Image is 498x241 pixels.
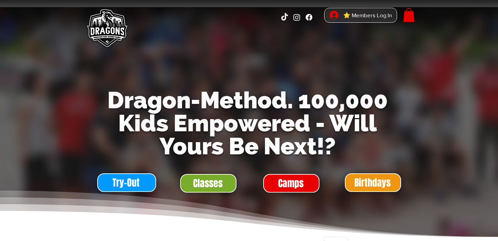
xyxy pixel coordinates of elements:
[112,176,140,189] span: Try-Out
[107,87,388,160] span: Dragon-Method. 100,000 Kids Empowered - Will Yours Be Next!?
[354,176,391,189] span: Birthdays
[193,177,223,190] span: Classes
[180,174,236,193] a: Classes
[278,177,304,190] span: Camps
[280,13,313,22] ul: Social Bar
[341,10,394,21] span: ⭐ Members Log In
[345,173,401,192] a: Birthdays
[325,8,397,23] button: ⭐ Members Log In
[263,174,319,193] a: Camps
[83,5,130,52] img: Skate Dragons logo with the slogan 'Empowering Youth, Enriching Families' in Singapore.
[97,173,156,192] a: Try-Out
